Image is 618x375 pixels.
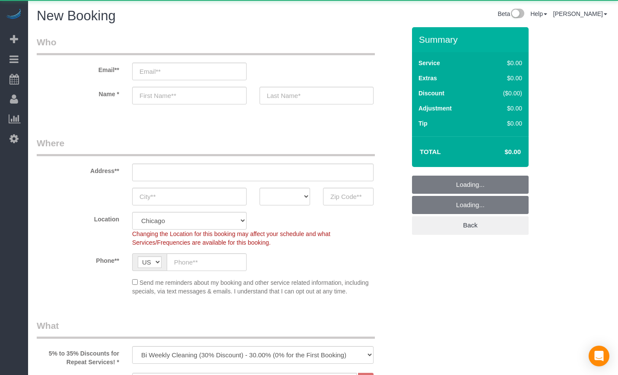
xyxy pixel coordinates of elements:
[498,10,524,17] a: Beta
[132,230,330,246] span: Changing the Location for this booking may affect your schedule and what Services/Frequencies are...
[260,87,374,104] input: Last Name*
[420,148,441,155] strong: Total
[132,279,369,295] span: Send me reminders about my booking and other service related information, including specials, via...
[37,137,375,156] legend: Where
[37,36,375,55] legend: Who
[419,35,524,44] h3: Summary
[485,119,522,128] div: $0.00
[485,74,522,82] div: $0.00
[37,8,116,23] span: New Booking
[485,59,522,67] div: $0.00
[5,9,22,21] img: Automaid Logo
[132,87,247,104] input: First Name**
[485,89,522,98] div: ($0.00)
[30,212,126,224] label: Location
[418,104,452,113] label: Adjustment
[30,346,126,366] label: 5% to 35% Discounts for Repeat Services! *
[418,119,428,128] label: Tip
[530,10,547,17] a: Help
[553,10,607,17] a: [PERSON_NAME]
[30,87,126,98] label: Name *
[37,319,375,339] legend: What
[418,74,437,82] label: Extras
[323,188,374,205] input: Zip Code**
[418,59,440,67] label: Service
[412,216,529,234] a: Back
[479,148,521,156] h4: $0.00
[510,9,524,20] img: New interface
[485,104,522,113] div: $0.00
[418,89,444,98] label: Discount
[589,346,609,366] div: Open Intercom Messenger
